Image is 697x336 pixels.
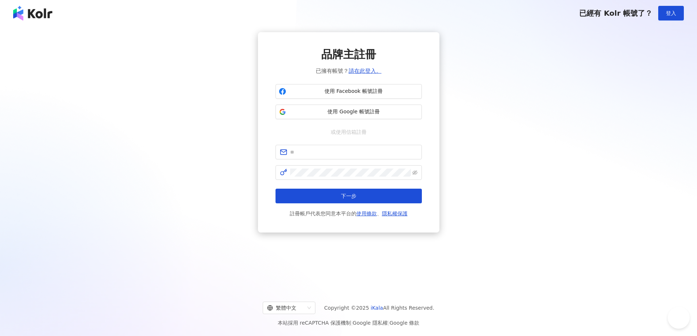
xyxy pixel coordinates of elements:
span: 已經有 Kolr 帳號了？ [579,9,652,18]
button: 下一步 [276,189,422,203]
a: 使用條款 [356,211,377,216]
span: eye-invisible [412,170,417,175]
span: 品牌主註冊 [321,47,376,62]
button: 使用 Facebook 帳號註冊 [276,84,422,99]
img: logo [13,6,52,20]
a: iKala [371,305,383,311]
span: | [351,320,353,326]
div: 繁體中文 [267,302,304,314]
a: Google 條款 [389,320,419,326]
span: | [388,320,390,326]
span: 已擁有帳號？ [316,67,382,75]
a: 請在此登入。 [349,68,382,74]
a: 隱私權保護 [382,211,408,216]
span: 下一步 [341,193,356,199]
button: 使用 Google 帳號註冊 [276,105,422,119]
span: 登入 [666,10,676,16]
span: 本站採用 reCAPTCHA 保護機制 [278,318,419,327]
span: 使用 Google 帳號註冊 [289,108,419,116]
iframe: Help Scout Beacon - Open [668,307,690,329]
a: Google 隱私權 [353,320,388,326]
span: 註冊帳戶代表您同意本平台的 、 [290,209,408,218]
button: 登入 [658,6,684,20]
span: 或使用信箱註冊 [326,128,372,136]
span: 使用 Facebook 帳號註冊 [289,88,419,95]
span: Copyright © 2025 All Rights Reserved. [324,303,434,312]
